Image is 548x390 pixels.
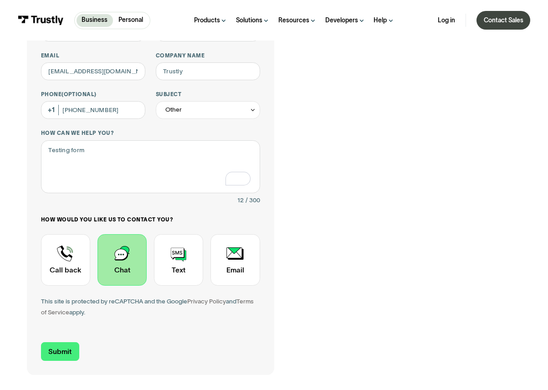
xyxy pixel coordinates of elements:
div: This site is protected by reCAPTCHA and the Google and apply. [41,296,260,318]
img: Trustly Logo [18,15,64,25]
a: Log in [438,16,455,25]
div: / 300 [246,195,260,205]
a: Contact Sales [476,11,530,30]
input: ASPcorp [156,62,260,80]
div: Products [194,16,220,25]
p: Personal [118,15,143,25]
input: alex@mail.com [41,62,145,80]
div: Other [156,101,260,119]
label: Subject [156,91,260,98]
label: How would you like us to contact you? [41,216,260,223]
label: Phone [41,91,145,98]
a: Personal [113,14,148,27]
form: Contact Trustly Support [41,13,260,361]
a: Privacy Policy [187,298,226,305]
div: 12 [237,195,244,205]
textarea: To enrich screen reader interactions, please activate Accessibility in Grammarly extension settings [41,140,260,193]
span: (Optional) [61,91,97,97]
div: Contact Sales [484,16,523,25]
label: How can we help you? [41,129,260,137]
div: Developers [325,16,358,25]
input: Submit [41,342,79,361]
label: Company name [156,52,260,59]
div: Resources [278,16,309,25]
a: Terms of Service [41,298,254,315]
div: Other [165,104,182,115]
div: Solutions [236,16,262,25]
div: Help [374,16,387,25]
p: Business [82,15,108,25]
a: Business [77,14,113,27]
input: (555) 555-5555 [41,101,145,119]
label: Email [41,52,145,59]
